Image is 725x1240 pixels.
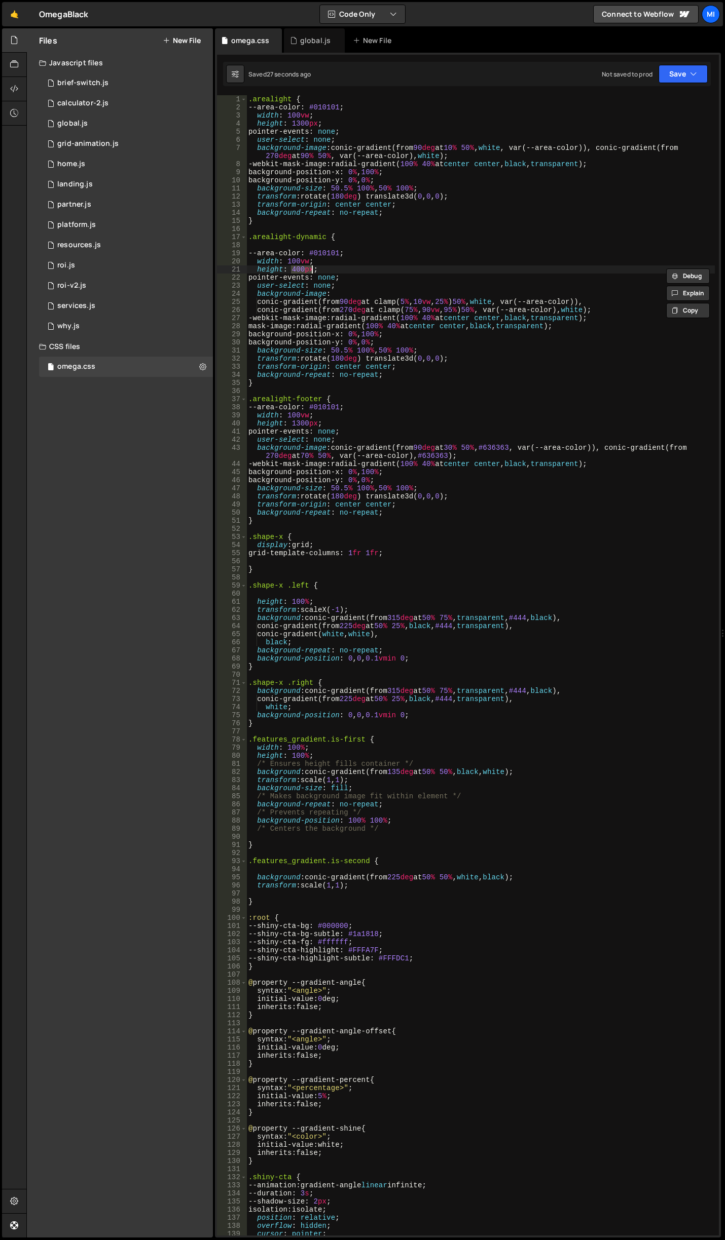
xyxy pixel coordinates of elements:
[217,1076,247,1084] div: 120
[39,357,213,377] div: 13274/33054.css
[217,744,247,752] div: 79
[217,1197,247,1206] div: 135
[217,1125,247,1133] div: 126
[217,241,247,249] div: 18
[248,70,311,79] div: Saved
[217,330,247,338] div: 29
[217,103,247,111] div: 2
[217,290,247,298] div: 24
[39,195,213,215] div: 13274/39720.js
[320,5,405,23] button: Code Only
[217,265,247,274] div: 21
[39,276,213,296] div: 13274/42731.js
[217,727,247,735] div: 77
[217,95,247,103] div: 1
[702,5,720,23] a: Mi
[57,241,101,250] div: resources.js
[217,217,247,225] div: 15
[57,281,86,290] div: roi-v2.js
[217,922,247,930] div: 101
[217,654,247,663] div: 68
[666,303,710,318] button: Copy
[217,338,247,346] div: 30
[217,841,247,849] div: 91
[39,35,57,46] h2: Files
[217,111,247,120] div: 3
[217,590,247,598] div: 60
[217,1181,247,1189] div: 133
[217,476,247,484] div: 46
[353,35,395,46] div: New File
[39,316,213,336] div: 13274/38776.js
[217,719,247,727] div: 76
[217,1035,247,1043] div: 115
[57,99,108,108] div: calculator-2.js
[217,1157,247,1165] div: 130
[39,255,213,276] div: 13274/39980.js
[217,962,247,971] div: 106
[217,322,247,330] div: 28
[217,622,247,630] div: 64
[217,914,247,922] div: 100
[217,565,247,573] div: 57
[39,8,89,20] div: OmegaBlack
[217,1133,247,1141] div: 127
[217,533,247,541] div: 53
[217,987,247,995] div: 109
[217,1222,247,1230] div: 138
[217,679,247,687] div: 71
[217,1003,247,1011] div: 111
[217,184,247,192] div: 11
[217,671,247,679] div: 70
[217,638,247,646] div: 66
[217,752,247,760] div: 80
[217,500,247,509] div: 49
[217,468,247,476] div: 45
[57,322,80,331] div: why.js
[217,274,247,282] div: 22
[57,139,119,148] div: grid-animation.js
[217,444,247,460] div: 43
[217,257,247,265] div: 20
[39,73,213,93] div: 13274/39081.js
[217,792,247,800] div: 85
[217,954,247,962] div: 105
[217,371,247,379] div: 34
[217,817,247,825] div: 88
[217,306,247,314] div: 26
[217,1116,247,1125] div: 125
[57,261,75,270] div: roi.js
[217,192,247,201] div: 12
[231,35,269,46] div: omega.css
[217,995,247,1003] div: 110
[39,296,213,316] div: 13274/39527.js
[217,525,247,533] div: 52
[217,614,247,622] div: 63
[666,286,710,301] button: Explain
[217,314,247,322] div: 27
[217,776,247,784] div: 83
[217,1173,247,1181] div: 132
[217,1230,247,1238] div: 139
[217,128,247,136] div: 5
[217,557,247,565] div: 56
[39,113,213,134] div: 13274/39834.js
[217,1092,247,1100] div: 122
[217,946,247,954] div: 104
[217,1165,247,1173] div: 131
[217,1011,247,1019] div: 112
[217,1068,247,1076] div: 119
[217,460,247,468] div: 44
[217,403,247,411] div: 38
[217,419,247,428] div: 40
[217,808,247,817] div: 87
[39,235,213,255] div: 13274/44353.js
[39,93,213,113] div: 13274/43119.js
[217,857,247,865] div: 93
[217,711,247,719] div: 75
[217,1019,247,1027] div: 113
[217,201,247,209] div: 13
[2,2,27,26] a: 🤙
[217,606,247,614] div: 62
[217,509,247,517] div: 50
